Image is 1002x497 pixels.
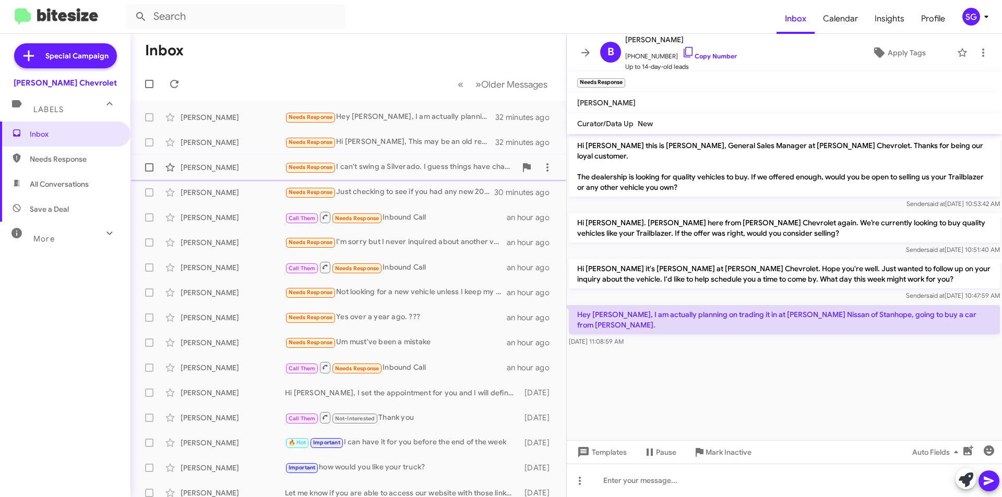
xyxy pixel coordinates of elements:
[14,43,117,68] a: Special Campaign
[289,415,316,422] span: Call Them
[30,129,118,139] span: Inbox
[285,411,519,424] div: Thank you
[289,215,316,222] span: Call Them
[577,98,636,107] span: [PERSON_NAME]
[285,387,519,398] div: Hi [PERSON_NAME], I set the appointment for you and I will definitely see you [DATE]. Our address...
[289,239,333,246] span: Needs Response
[285,336,507,348] div: Um must've been a mistake
[507,212,558,223] div: an hour ago
[285,286,507,298] div: Not looking for a new vehicle unless I keep my current interest rate.
[888,43,926,62] span: Apply Tags
[30,154,118,164] span: Needs Response
[289,114,333,120] span: Needs Response
[625,62,737,72] span: Up to 14-day-old leads
[656,443,676,462] span: Pause
[335,215,379,222] span: Needs Response
[289,439,306,446] span: 🔥 Hot
[335,265,379,272] span: Needs Response
[289,339,333,346] span: Needs Response
[33,105,64,114] span: Labels
[181,362,285,373] div: [PERSON_NAME]
[285,236,507,248] div: I'm sorry but I never inquired about another vehicle I'm happy with the one that I have.
[285,311,507,323] div: Yes over a year ago. ???
[481,79,547,90] span: Older Messages
[30,204,69,214] span: Save a Deal
[289,365,316,372] span: Call Them
[285,437,519,448] div: I can have it for you before the end of the week
[815,4,866,34] a: Calendar
[953,8,991,26] button: SG
[507,312,558,323] div: an hour ago
[625,46,737,62] span: [PHONE_NUMBER]
[777,4,815,34] a: Inbox
[866,4,913,34] a: Insights
[906,200,1000,208] span: Sender [DATE] 10:53:42 AM
[567,443,635,462] button: Templates
[289,164,333,171] span: Needs Response
[519,463,558,473] div: [DATE]
[569,259,1000,288] p: Hi [PERSON_NAME] it's [PERSON_NAME] at [PERSON_NAME] Chevrolet. Hope you're well. Just wanted to ...
[181,438,285,448] div: [PERSON_NAME]
[569,213,1000,243] p: Hi [PERSON_NAME]. [PERSON_NAME] here from [PERSON_NAME] Chevrolet again. We’re currently looking ...
[335,365,379,372] span: Needs Response
[519,387,558,398] div: [DATE]
[145,42,184,59] h1: Inbox
[845,43,952,62] button: Apply Tags
[913,4,953,34] a: Profile
[285,186,495,198] div: Just checking to see if you had any new 2024 or 2025 3500HD LTs hanging around. No rush but proba...
[638,119,653,128] span: New
[904,443,971,462] button: Auto Fields
[285,136,495,148] div: Hi [PERSON_NAME], This may be an old reachout - we connected in the fall of 2022 and purchased a ...
[181,137,285,148] div: [PERSON_NAME]
[475,78,481,91] span: »
[927,200,945,208] span: said at
[912,443,962,462] span: Auto Fields
[926,246,945,253] span: said at
[575,443,627,462] span: Templates
[685,443,760,462] button: Mark Inactive
[285,211,507,224] div: Inbound Call
[569,305,1000,334] p: Hey [PERSON_NAME], I am actually planning on trading it in at [PERSON_NAME] Nissan of Stanhope, g...
[906,246,1000,253] span: Sender [DATE] 10:51:40 AM
[289,314,333,321] span: Needs Response
[507,337,558,348] div: an hour ago
[181,162,285,173] div: [PERSON_NAME]
[313,439,340,446] span: Important
[706,443,751,462] span: Mark Inactive
[181,387,285,398] div: [PERSON_NAME]
[469,74,554,95] button: Next
[181,337,285,348] div: [PERSON_NAME]
[682,52,737,60] a: Copy Number
[962,8,980,26] div: SG
[181,187,285,198] div: [PERSON_NAME]
[289,464,316,471] span: Important
[507,287,558,298] div: an hour ago
[181,237,285,248] div: [PERSON_NAME]
[625,33,737,46] span: [PERSON_NAME]
[181,262,285,273] div: [PERSON_NAME]
[289,265,316,272] span: Call Them
[635,443,685,462] button: Pause
[285,361,507,374] div: Inbound Call
[507,237,558,248] div: an hour ago
[569,337,624,345] span: [DATE] 11:08:59 AM
[181,287,285,298] div: [PERSON_NAME]
[607,44,614,60] span: B
[906,292,1000,299] span: Sender [DATE] 10:47:59 AM
[335,415,375,422] span: Not-Interested
[181,112,285,123] div: [PERSON_NAME]
[289,139,333,146] span: Needs Response
[181,463,285,473] div: [PERSON_NAME]
[569,136,1000,197] p: Hi [PERSON_NAME] this is [PERSON_NAME], General Sales Manager at [PERSON_NAME] Chevrolet. Thanks ...
[452,74,554,95] nav: Page navigation example
[451,74,470,95] button: Previous
[285,161,516,173] div: I can't swing a Silverado. I guess things have changed a lot since I got my last one.
[495,112,558,123] div: 32 minutes ago
[507,362,558,373] div: an hour ago
[30,179,89,189] span: All Conversations
[495,187,558,198] div: 30 minutes ago
[181,413,285,423] div: [PERSON_NAME]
